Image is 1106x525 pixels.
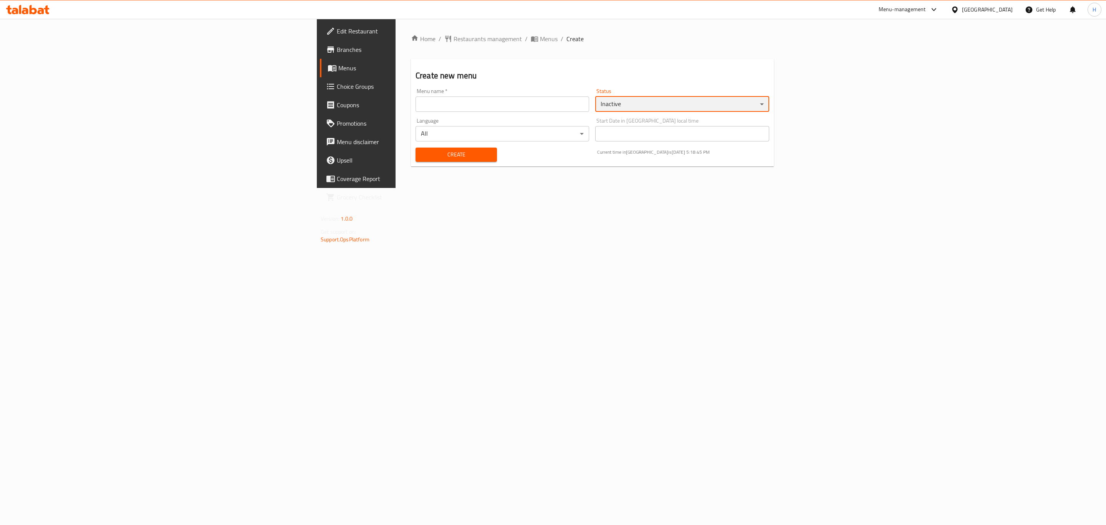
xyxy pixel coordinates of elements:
span: Choice Groups [337,82,495,91]
p: Current time in [GEOGRAPHIC_DATA] is [DATE] 5:18:45 PM [597,149,769,156]
a: Support.OpsPlatform [321,234,369,244]
span: Menu disclaimer [337,137,495,146]
span: Promotions [337,119,495,128]
a: Branches [320,40,502,59]
li: / [525,34,528,43]
a: Promotions [320,114,502,133]
span: Create [422,150,491,159]
span: 1.0.0 [341,214,353,224]
li: / [561,34,563,43]
a: Coverage Report [320,169,502,188]
span: Edit Restaurant [337,27,495,36]
span: Create [566,34,584,43]
a: Grocery Checklist [320,188,502,206]
input: Please enter Menu name [416,96,589,112]
a: Upsell [320,151,502,169]
div: [GEOGRAPHIC_DATA] [962,5,1013,14]
span: H [1093,5,1096,14]
span: Menus [338,63,495,73]
span: Grocery Checklist [337,193,495,202]
a: Coupons [320,96,502,114]
span: Version: [321,214,339,224]
a: Menus [531,34,558,43]
button: Create [416,148,497,162]
span: Branches [337,45,495,54]
a: Edit Restaurant [320,22,502,40]
span: Coverage Report [337,174,495,183]
a: Menus [320,59,502,77]
nav: breadcrumb [411,34,774,43]
span: Coupons [337,100,495,110]
h2: Create new menu [416,70,769,81]
span: Get support on: [321,227,356,237]
div: All [416,126,589,141]
a: Choice Groups [320,77,502,96]
a: Menu disclaimer [320,133,502,151]
span: Menus [540,34,558,43]
span: Upsell [337,156,495,165]
div: Menu-management [879,5,926,14]
div: Inactive [595,96,769,112]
